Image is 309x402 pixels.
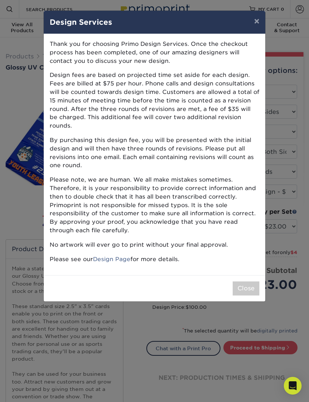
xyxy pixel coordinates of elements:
[233,281,259,295] button: Close
[50,241,259,249] p: No artwork will ever go to print without your final approval.
[284,377,302,395] div: Open Intercom Messenger
[50,136,259,170] p: By purchasing this design fee, you will be presented with the initial design and will then have t...
[50,17,259,28] h4: Design Services
[50,176,259,235] p: Please note, we are human. We all make mistakes sometimes. Therefore, it is your responsibility t...
[50,255,259,264] p: Please see our for more details.
[50,40,259,65] p: Thank you for choosing Primo Design Services. Once the checkout process has been completed, one o...
[248,11,265,31] button: ×
[50,71,259,130] p: Design fees are based on projected time set aside for each design. Fees are billed at $75 per hou...
[93,256,130,263] a: Design Page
